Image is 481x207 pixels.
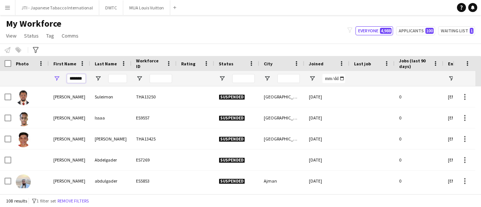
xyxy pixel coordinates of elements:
[53,61,76,66] span: First Name
[132,86,177,107] div: THA13250
[219,75,225,82] button: Open Filter Menu
[355,26,393,35] button: Everyone4,988
[395,150,443,170] div: 0
[395,128,443,149] div: 0
[259,86,304,107] div: [GEOGRAPHIC_DATA]
[395,107,443,128] div: 0
[425,28,434,34] span: 100
[219,157,245,163] span: Suspended
[46,32,54,39] span: Tag
[309,61,324,66] span: Joined
[259,171,304,191] div: Ajman
[396,26,435,35] button: Applicants100
[304,128,349,149] div: [DATE]
[438,26,475,35] button: Waiting list1
[95,75,101,82] button: Open Filter Menu
[448,75,455,82] button: Open Filter Menu
[67,74,86,83] input: First Name Filter Input
[304,171,349,191] div: [DATE]
[123,0,170,15] button: MUA Louis Vuitton
[90,150,132,170] div: Abdelgader
[90,171,132,191] div: abdulgader
[43,31,57,41] a: Tag
[132,150,177,170] div: ES7269
[264,75,271,82] button: Open Filter Menu
[16,61,29,66] span: Photo
[136,75,143,82] button: Open Filter Menu
[31,45,40,54] app-action-btn: Advanced filters
[59,31,82,41] a: Comms
[232,74,255,83] input: Status Filter Input
[309,75,316,82] button: Open Filter Menu
[219,115,245,121] span: Suspended
[181,61,195,66] span: Rating
[95,61,117,66] span: Last Name
[277,74,300,83] input: City Filter Input
[132,171,177,191] div: ES5853
[90,86,132,107] div: Suleimon
[49,150,90,170] div: [PERSON_NAME]
[6,32,17,39] span: View
[448,61,460,66] span: Email
[322,74,345,83] input: Joined Filter Input
[380,28,392,34] span: 4,988
[136,58,163,69] span: Workforce ID
[16,90,31,105] img: Adegoke Ibrahim Suleimon
[49,171,90,191] div: [PERSON_NAME]
[150,74,172,83] input: Workforce ID Filter Input
[53,75,60,82] button: Open Filter Menu
[304,150,349,170] div: [DATE]
[90,107,132,128] div: Issaa
[62,32,79,39] span: Comms
[395,86,443,107] div: 0
[49,86,90,107] div: [PERSON_NAME]
[132,107,177,128] div: ES9557
[99,0,123,15] button: DWTC
[90,128,132,149] div: [PERSON_NAME]
[56,197,90,205] button: Remove filters
[49,128,90,149] div: [PERSON_NAME]
[108,74,127,83] input: Last Name Filter Input
[259,107,304,128] div: [GEOGRAPHIC_DATA]
[219,136,245,142] span: Suspended
[21,31,42,41] a: Status
[3,31,20,41] a: View
[132,128,177,149] div: THA13425
[36,198,56,204] span: 1 filter set
[259,128,304,149] div: [GEOGRAPHIC_DATA]
[6,18,61,29] span: My Workforce
[354,61,371,66] span: Last job
[219,61,233,66] span: Status
[399,58,430,69] span: Jobs (last 90 days)
[304,86,349,107] div: [DATE]
[219,178,245,184] span: Suspended
[15,0,99,15] button: JTI - Japanese Tabacco International
[49,107,90,128] div: [PERSON_NAME]
[264,61,272,66] span: City
[16,111,31,126] img: Hamed ibrahim Issaa
[16,174,31,189] img: Ibrahim abdelgader abdelrahim abdulgader
[219,94,245,100] span: Suspended
[470,28,473,34] span: 1
[395,171,443,191] div: 0
[16,132,31,147] img: Ibrahim Abdelaziz
[304,107,349,128] div: [DATE]
[24,32,39,39] span: Status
